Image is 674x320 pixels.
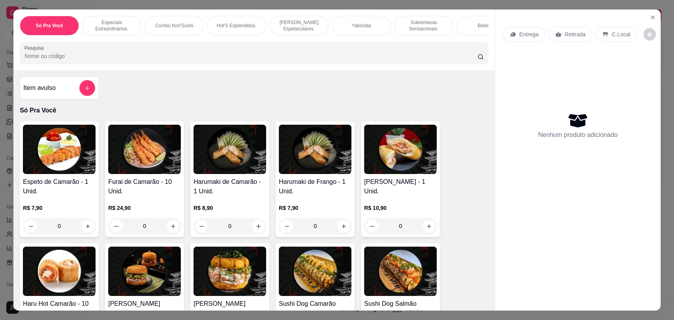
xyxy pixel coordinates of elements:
[477,22,494,29] p: Bebidas
[279,125,351,174] img: product-image
[108,247,181,296] img: product-image
[24,45,47,51] label: Pesquisa
[23,125,96,174] img: product-image
[23,247,96,296] img: product-image
[364,177,437,196] h4: [PERSON_NAME] - 1 Unid.
[519,30,539,38] p: Entrega
[279,299,351,309] h4: Sushi Dog Camarão
[401,19,447,32] p: Sobremesas Sensacionais.
[279,177,351,196] h4: Harumaki de Frango - 1 Unid.
[612,30,630,38] p: C.Local
[643,28,656,41] button: decrease-product-quantity
[193,177,266,196] h4: Harumaki de Camarão - 1 Unid.
[217,22,257,29] p: Hot'S Esplendidos.
[23,204,96,212] p: R$ 7,90
[364,299,437,309] h4: Sushi Dog Salmão
[279,247,351,296] img: product-image
[24,52,477,60] input: Pesquisa
[279,204,351,212] p: R$ 7,90
[89,19,135,32] p: Especiais Extraordinários.
[20,106,488,115] p: Só Pra Você
[193,247,266,296] img: product-image
[364,204,437,212] p: R$ 10,90
[646,11,659,24] button: Close
[364,125,437,174] img: product-image
[79,80,95,96] button: add-separate-item
[23,177,96,196] h4: Espeto de Camarão - 1 Unid.
[108,204,181,212] p: R$ 24,90
[352,22,371,29] p: Yakisoba
[276,19,322,32] p: [PERSON_NAME] Espetaculares.
[565,30,586,38] p: Retirada
[23,83,56,93] h4: Item avulso
[23,299,96,318] h4: Haru Hot Camarão - 10 Peças
[108,125,181,174] img: product-image
[108,299,181,318] h4: [PERSON_NAME] Camarão
[108,177,181,196] h4: Furai de Camarão - 10 Unid.
[193,125,266,174] img: product-image
[538,130,618,140] p: Nenhum produto adicionado
[364,247,437,296] img: product-image
[36,22,63,29] p: Só Pra Você
[155,22,193,29] p: Combo Nori'Sushi
[193,204,266,212] p: R$ 8,90
[193,299,266,318] h4: [PERSON_NAME] Salmão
